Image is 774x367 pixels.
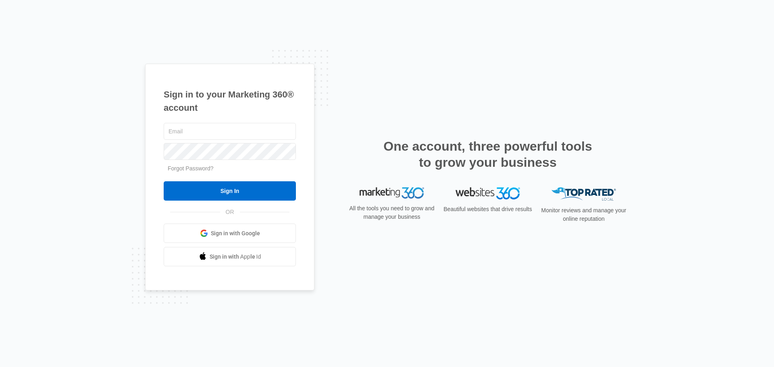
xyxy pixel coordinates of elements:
[456,187,520,199] img: Websites 360
[164,247,296,266] a: Sign in with Apple Id
[164,181,296,201] input: Sign In
[164,123,296,140] input: Email
[551,187,616,201] img: Top Rated Local
[347,204,437,221] p: All the tools you need to grow and manage your business
[164,224,296,243] a: Sign in with Google
[381,138,595,170] h2: One account, three powerful tools to grow your business
[360,187,424,199] img: Marketing 360
[168,165,214,172] a: Forgot Password?
[211,229,260,238] span: Sign in with Google
[210,253,261,261] span: Sign in with Apple Id
[164,88,296,114] h1: Sign in to your Marketing 360® account
[539,206,629,223] p: Monitor reviews and manage your online reputation
[443,205,533,214] p: Beautiful websites that drive results
[220,208,240,216] span: OR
